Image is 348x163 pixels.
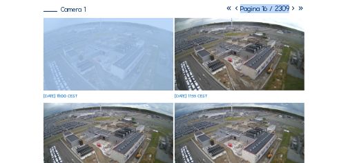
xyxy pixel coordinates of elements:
div: [DATE] 18:00 CEST [43,94,77,98]
span: Pagina 16 / 2309 [240,4,289,13]
div: Camera 1 [43,6,86,12]
div: [DATE] 17:55 CEST [175,94,207,98]
img: image_52880574 [43,18,173,91]
img: image_52880418 [175,18,304,91]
